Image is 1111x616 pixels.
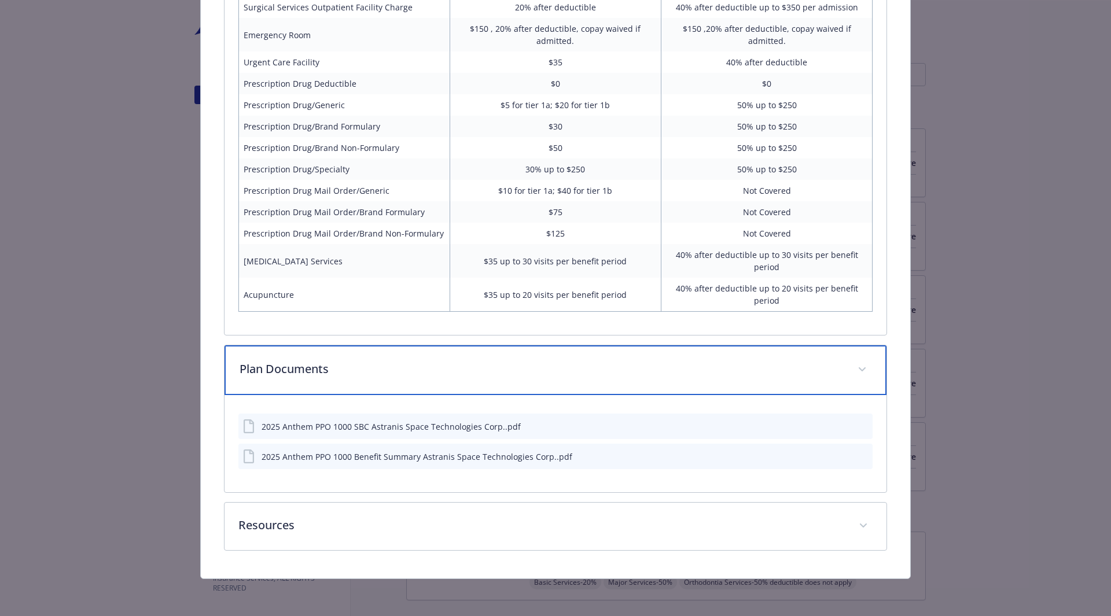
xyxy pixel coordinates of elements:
[262,420,521,433] div: 2025 Anthem PPO 1000 SBC Astranis Space Technologies Corp..pdf
[661,73,873,94] td: $0
[661,244,873,278] td: 40% after deductible up to 30 visits per benefit period
[858,420,868,433] button: preview file
[225,345,887,395] div: Plan Documents
[450,51,661,73] td: $35
[450,73,661,94] td: $0
[238,517,845,534] p: Resources
[661,223,873,244] td: Not Covered
[450,180,661,201] td: $10 for tier 1a; $40 for tier 1b
[450,158,661,180] td: 30% up to $250
[238,278,450,312] td: Acupuncture
[238,201,450,223] td: Prescription Drug Mail Order/Brand Formulary
[661,51,873,73] td: 40% after deductible
[858,451,868,463] button: preview file
[238,223,450,244] td: Prescription Drug Mail Order/Brand Non-Formulary
[661,137,873,158] td: 50% up to $250
[661,201,873,223] td: Not Covered
[450,244,661,278] td: $35 up to 30 visits per benefit period
[225,395,887,492] div: Plan Documents
[262,451,572,463] div: 2025 Anthem PPO 1000 Benefit Summary Astranis Space Technologies Corp..pdf
[450,18,661,51] td: $150 , 20% after deductible, copay waived if admitted.
[240,360,844,378] p: Plan Documents
[238,180,450,201] td: Prescription Drug Mail Order/Generic
[238,94,450,116] td: Prescription Drug/Generic
[450,116,661,137] td: $30
[450,201,661,223] td: $75
[661,116,873,137] td: 50% up to $250
[661,180,873,201] td: Not Covered
[450,94,661,116] td: $5 for tier 1a; $20 for tier 1b
[661,94,873,116] td: 50% up to $250
[450,223,661,244] td: $125
[238,51,450,73] td: Urgent Care Facility
[238,137,450,158] td: Prescription Drug/Brand Non-Formulary
[661,18,873,51] td: $150 ,20% after deductible, copay waived if admitted.
[238,116,450,137] td: Prescription Drug/Brand Formulary
[225,503,887,550] div: Resources
[661,158,873,180] td: 50% up to $250
[238,73,450,94] td: Prescription Drug Deductible
[238,244,450,278] td: [MEDICAL_DATA] Services
[450,278,661,312] td: $35 up to 20 visits per benefit period
[450,137,661,158] td: $50
[839,451,848,463] button: download file
[238,158,450,180] td: Prescription Drug/Specialty
[661,278,873,312] td: 40% after deductible up to 20 visits per benefit period
[238,18,450,51] td: Emergency Room
[839,420,848,433] button: download file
